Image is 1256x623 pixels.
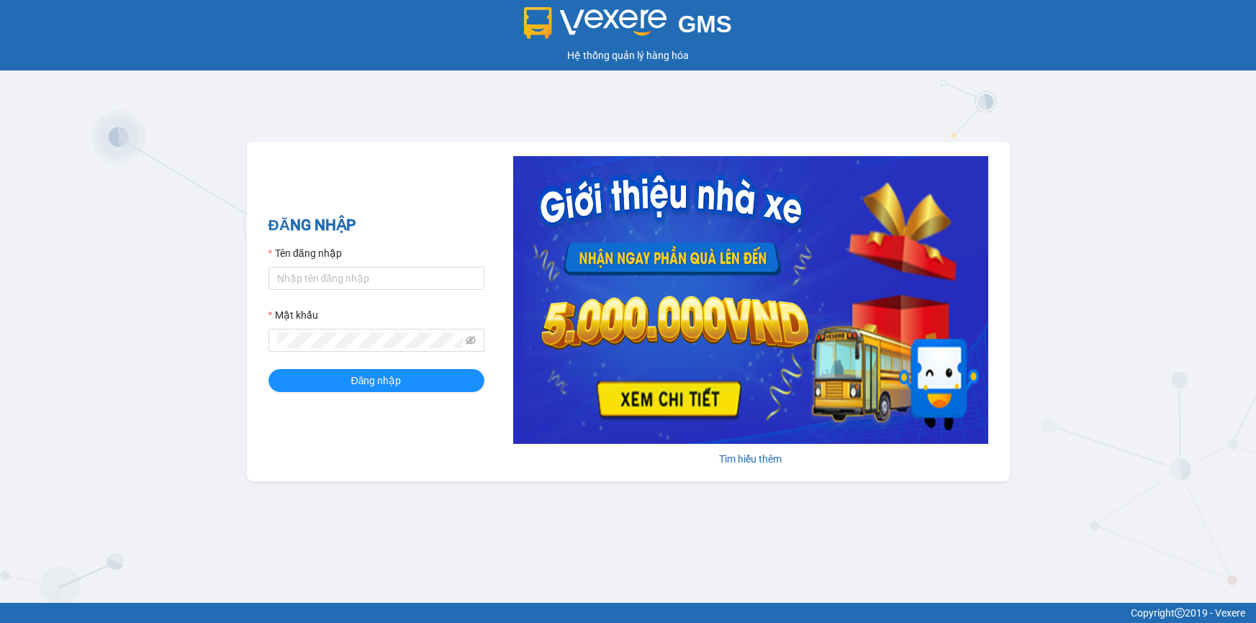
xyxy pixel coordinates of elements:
label: Tên đăng nhập [268,245,342,261]
img: banner-0 [513,156,988,444]
span: Đăng nhập [351,373,402,388]
input: Mật khẩu [277,332,463,348]
div: Hệ thống quản lý hàng hóa [4,47,1252,63]
h2: ĐĂNG NHẬP [268,214,484,237]
a: GMS [524,22,732,33]
span: GMS [678,11,732,37]
div: Tìm hiểu thêm [513,451,988,467]
img: logo 2 [524,7,667,39]
label: Mật khẩu [268,307,318,323]
span: eye-invisible [466,335,476,345]
div: Copyright 2019 - Vexere [11,605,1245,621]
input: Tên đăng nhập [268,267,484,290]
span: copyright [1175,608,1185,618]
button: Đăng nhập [268,369,484,392]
